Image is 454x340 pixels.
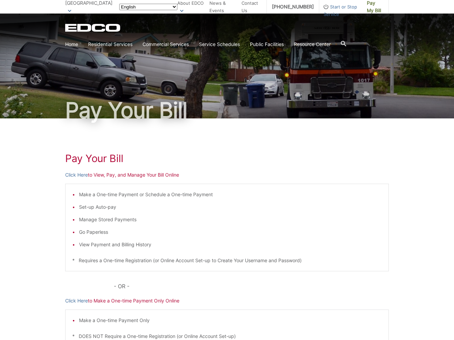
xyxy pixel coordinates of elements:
p: to Make a One-time Payment Only Online [65,297,389,304]
a: Service Schedules [199,41,240,48]
a: Resource Center [294,41,331,48]
p: * Requires a One-time Registration (or Online Account Set-up to Create Your Username and Password) [72,257,382,264]
a: Click Here [65,297,88,304]
li: Set-up Auto-pay [79,203,382,211]
p: * DOES NOT Require a One-time Registration (or Online Account Set-up) [72,333,382,340]
select: Select a language [119,4,177,10]
li: Go Paperless [79,228,382,236]
a: Home [65,41,78,48]
li: Make a One-time Payment or Schedule a One-time Payment [79,191,382,198]
li: View Payment and Billing History [79,241,382,248]
p: to View, Pay, and Manage Your Bill Online [65,171,389,179]
a: Click Here [65,171,88,179]
a: Commercial Services [143,41,189,48]
h1: Pay Your Bill [65,152,389,164]
p: - OR - [114,281,389,291]
a: EDCD logo. Return to the homepage. [65,24,121,32]
h1: Pay Your Bill [65,99,389,121]
li: Make a One-time Payment Only [79,317,382,324]
li: Manage Stored Payments [79,216,382,223]
a: Public Facilities [250,41,284,48]
a: Residential Services [88,41,132,48]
